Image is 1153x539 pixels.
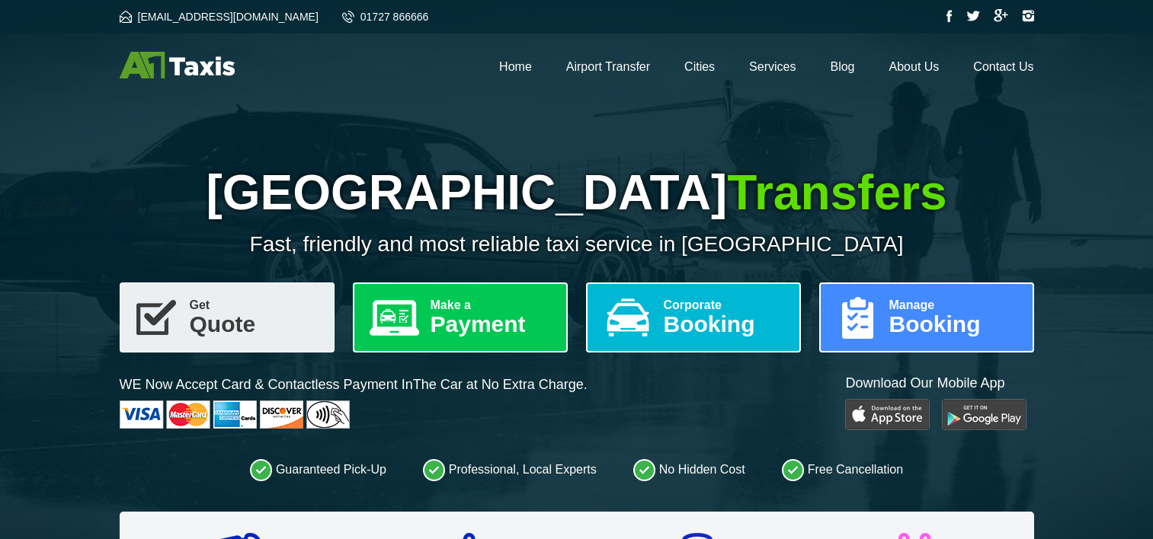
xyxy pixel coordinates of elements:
img: Twitter [966,11,980,21]
li: No Hidden Cost [633,458,745,481]
span: Transfers [727,165,946,220]
span: The Car at No Extra Charge. [413,377,588,392]
a: Airport Transfer [566,60,650,73]
h1: [GEOGRAPHIC_DATA] [120,164,1034,221]
span: Get [190,299,321,311]
a: 01727 866666 [342,11,429,23]
a: Contact Us [973,60,1033,73]
img: Google Plus [994,9,1008,22]
a: [EMAIL_ADDRESS][DOMAIN_NAME] [120,11,319,23]
a: About Us [889,60,940,73]
p: Download Our Mobile App [845,374,1033,393]
img: Google Play [942,399,1026,430]
a: ManageBooking [819,282,1034,352]
img: Instagram [1022,10,1034,22]
img: Play Store [845,399,930,430]
p: WE Now Accept Card & Contactless Payment In [120,375,588,394]
img: A1 Taxis St Albans LTD [120,52,235,78]
li: Guaranteed Pick-Up [250,458,386,481]
a: Cities [684,60,715,73]
span: Corporate [664,299,787,311]
a: GetQuote [120,282,335,352]
a: Home [499,60,532,73]
img: Facebook [946,10,953,22]
a: Services [749,60,796,73]
span: Make a [431,299,554,311]
span: Manage [889,299,1020,311]
a: Make aPayment [353,282,568,352]
a: Blog [830,60,854,73]
li: Professional, Local Experts [423,458,597,481]
li: Free Cancellation [782,458,903,481]
p: Fast, friendly and most reliable taxi service in [GEOGRAPHIC_DATA] [120,232,1034,257]
img: Cards [120,400,350,429]
a: CorporateBooking [586,282,801,352]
